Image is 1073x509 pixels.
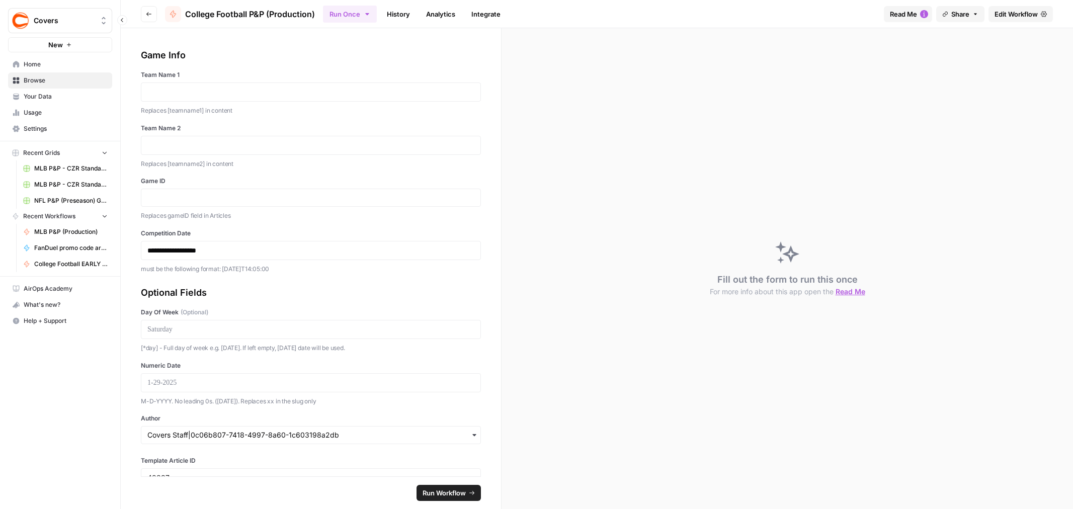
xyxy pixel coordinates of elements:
[141,361,481,370] label: Numeric Date
[420,6,461,22] a: Analytics
[34,227,108,236] span: MLB P&P (Production)
[147,473,474,482] input: 42837
[181,308,208,317] span: (Optional)
[19,160,112,177] a: MLB P&P - CZR Standard (Production) Grid (2)
[34,260,108,269] span: College Football EARLY LEANS (Production)
[23,148,60,157] span: Recent Grids
[8,89,112,105] a: Your Data
[141,211,481,221] p: Replaces gameID field in Articles
[710,273,865,297] div: Fill out the form to run this once
[8,72,112,89] a: Browse
[9,297,112,312] div: What's new?
[24,316,108,325] span: Help + Support
[24,92,108,101] span: Your Data
[141,177,481,186] label: Game ID
[8,281,112,297] a: AirOps Academy
[147,430,474,440] input: Covers Staff|0c06b807-7418-4997-8a60-1c603198a2db
[24,76,108,85] span: Browse
[141,308,481,317] label: Day Of Week
[24,60,108,69] span: Home
[381,6,416,22] a: History
[34,180,108,189] span: MLB P&P - CZR Standard (Production) Grid (1)
[8,56,112,72] a: Home
[19,224,112,240] a: MLB P&P (Production)
[19,256,112,272] a: College Football EARLY LEANS (Production)
[465,6,507,22] a: Integrate
[8,37,112,52] button: New
[34,243,108,252] span: FanDuel promo code articles
[141,264,481,274] p: must be the following format: [DATE]T14:05:00
[34,164,108,173] span: MLB P&P - CZR Standard (Production) Grid (2)
[8,105,112,121] a: Usage
[24,108,108,117] span: Usage
[141,456,481,465] label: Template Article ID
[8,297,112,313] button: What's new?
[836,287,865,296] span: Read Me
[8,313,112,329] button: Help + Support
[951,9,969,19] span: Share
[19,177,112,193] a: MLB P&P - CZR Standard (Production) Grid (1)
[34,16,95,26] span: Covers
[988,6,1053,22] a: Edit Workflow
[141,159,481,169] p: Replaces [teamname2] in content
[141,124,481,133] label: Team Name 2
[884,6,932,22] button: Read Me
[185,8,315,20] span: College Football P&P (Production)
[19,240,112,256] a: FanDuel promo code articles
[12,12,30,30] img: Covers Logo
[8,145,112,160] button: Recent Grids
[141,286,481,300] div: Optional Fields
[936,6,984,22] button: Share
[141,48,481,62] div: Game Info
[710,287,865,297] button: For more info about this app open the Read Me
[8,8,112,33] button: Workspace: Covers
[141,343,481,353] p: [*day] - Full day of week e.g. [DATE]. If left empty, [DATE] date will be used.
[141,70,481,79] label: Team Name 1
[165,6,315,22] a: College Football P&P (Production)
[19,193,112,209] a: NFL P&P (Preseason) Grid (2)
[141,396,481,406] p: M-D-YYYY. No leading 0s. ([DATE]). Replaces xx in the slug only
[995,9,1038,19] span: Edit Workflow
[423,488,466,498] span: Run Workflow
[141,229,481,238] label: Competition Date
[8,209,112,224] button: Recent Workflows
[323,6,377,23] button: Run Once
[24,284,108,293] span: AirOps Academy
[48,40,63,50] span: New
[34,196,108,205] span: NFL P&P (Preseason) Grid (2)
[24,124,108,133] span: Settings
[141,106,481,116] p: Replaces [teamname1] in content
[8,121,112,137] a: Settings
[141,414,481,423] label: Author
[23,212,75,221] span: Recent Workflows
[890,9,917,19] span: Read Me
[417,485,481,501] button: Run Workflow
